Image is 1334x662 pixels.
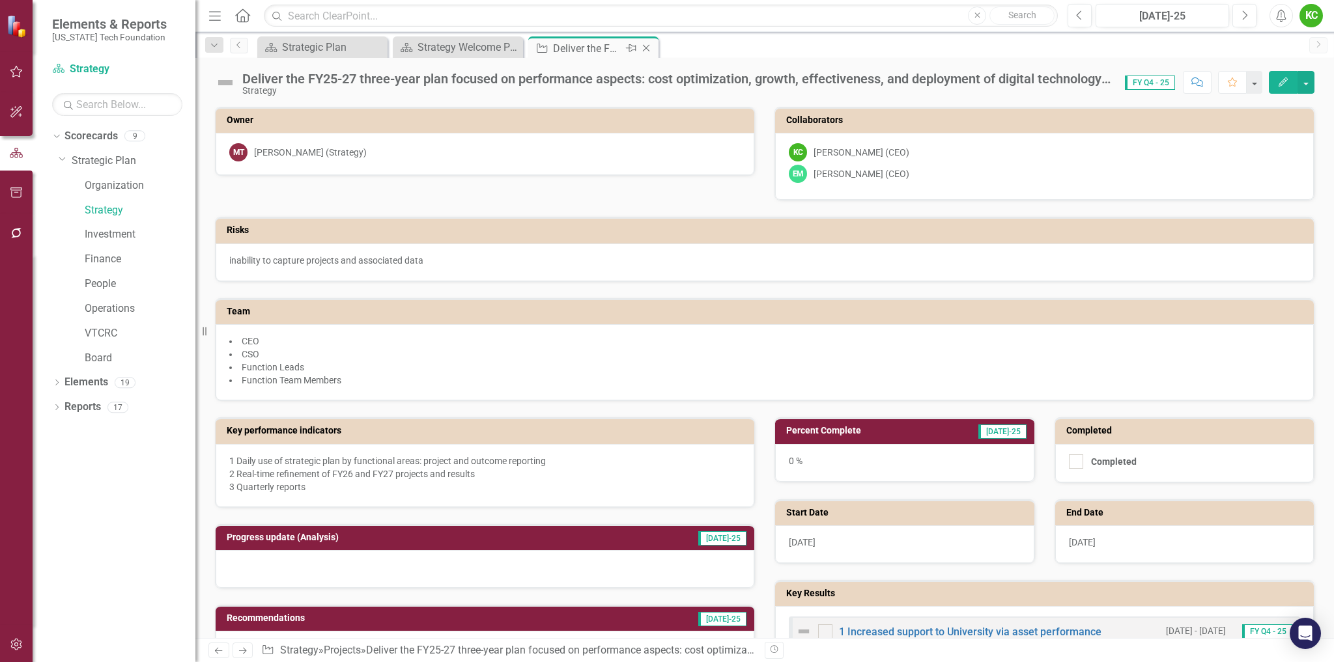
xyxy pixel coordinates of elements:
[261,643,755,658] div: » »
[1290,618,1321,649] div: Open Intercom Messenger
[366,644,1068,656] div: Deliver the FY25-27 three-year plan focused on performance aspects: cost optimization, growth, ef...
[227,426,748,435] h3: Key performance indicators
[85,326,195,341] a: VTCRC
[282,39,384,55] div: Strategic Plan
[786,508,1028,517] h3: Start Date
[396,39,520,55] a: Strategy Welcome Page
[1066,426,1308,435] h3: Completed
[264,5,1058,27] input: Search ClearPoint...
[1008,10,1036,20] span: Search
[242,86,1112,96] div: Strategy
[1125,76,1175,90] span: FY Q4 - 25
[64,375,108,390] a: Elements
[52,62,182,77] a: Strategy
[85,252,195,267] a: Finance
[242,349,259,359] span: CSO
[229,143,248,161] div: MT
[242,362,304,372] span: Function Leads
[789,165,807,183] div: EM
[85,277,195,292] a: People
[52,16,167,32] span: Elements & Reports
[229,454,741,493] p: 1 Daily use of strategic plan by functional areas: project and outcome reporting 2 Real-time refi...
[242,336,259,346] span: CEO
[786,115,1307,125] h3: Collaborators
[775,444,1034,482] div: 0 %
[1299,4,1323,27] button: KC
[227,225,1307,235] h3: Risks
[227,532,588,542] h3: Progress update (Analysis)
[85,301,195,316] a: Operations
[85,203,195,218] a: Strategy
[324,644,361,656] a: Projects
[1096,4,1229,27] button: [DATE]-25
[64,400,101,415] a: Reports
[978,424,1027,439] span: [DATE]-25
[52,93,182,116] input: Search Below...
[989,7,1055,25] button: Search
[227,115,748,125] h3: Owner
[72,154,195,169] a: Strategic Plan
[814,146,909,159] div: [PERSON_NAME] (CEO)
[85,227,195,242] a: Investment
[1069,537,1096,547] span: [DATE]
[789,537,816,547] span: [DATE]
[280,644,319,656] a: Strategy
[242,72,1112,86] div: Deliver the FY25-27 three-year plan focused on performance aspects: cost optimization, growth, ef...
[64,129,118,144] a: Scorecards
[261,39,384,55] a: Strategic Plan
[124,131,145,142] div: 9
[1100,8,1225,24] div: [DATE]-25
[698,531,746,545] span: [DATE]-25
[52,32,167,42] small: [US_STATE] Tech Foundation
[85,178,195,193] a: Organization
[227,307,1307,316] h3: Team
[1066,508,1308,517] h3: End Date
[107,402,128,413] div: 17
[698,612,746,626] span: [DATE]-25
[229,255,423,266] span: inability to capture projects and associated data
[85,351,195,366] a: Board
[789,143,807,161] div: KC
[242,375,341,385] span: Function Team Members
[553,40,623,57] div: Deliver the FY25-27 three-year plan focused on performance aspects: cost optimization, growth, ef...
[7,15,29,38] img: ClearPoint Strategy
[796,624,812,639] img: Not Defined
[1242,624,1292,639] span: FY Q4 - 25
[418,39,520,55] div: Strategy Welcome Page
[786,426,931,435] h3: Percent Complete
[115,377,135,388] div: 19
[1166,625,1226,637] small: [DATE] - [DATE]
[786,588,1307,598] h3: Key Results
[839,626,1101,638] a: 1 Increased support to University via asset performance
[227,613,546,623] h3: Recommendations
[215,72,236,93] img: Not Defined
[814,167,909,180] div: [PERSON_NAME] (CEO)
[254,146,367,159] div: [PERSON_NAME] (Strategy)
